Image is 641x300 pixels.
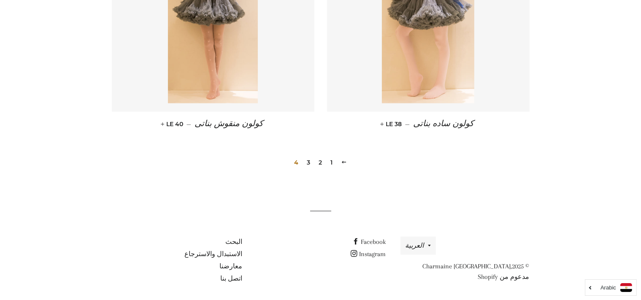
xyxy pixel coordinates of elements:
a: البحث [225,238,242,246]
i: Arabic [600,285,616,290]
span: — [406,120,410,128]
span: كولون ساده بناتى [414,119,474,128]
span: كولون منقوش بناتى [195,119,263,128]
span: 4 [291,156,302,169]
a: Charmaine [GEOGRAPHIC_DATA] [422,262,511,270]
a: الاستبدال والاسترجاع [184,250,242,258]
a: كولون منقوش بناتى — LE 40 [112,112,314,136]
a: 3 [303,156,314,169]
a: Facebook [352,238,386,246]
a: كولون ساده بناتى — LE 38 [327,112,530,136]
a: معارضنا [219,262,242,270]
p: © 2025, [398,261,529,282]
a: اتصل بنا [220,275,242,282]
a: 2 [315,156,325,169]
span: — [187,120,191,128]
button: العربية [400,237,436,255]
a: Arabic [590,283,632,292]
span: LE 40 [162,120,183,128]
a: Instagram [351,250,386,258]
a: 1 [327,156,336,169]
span: LE 38 [382,120,402,128]
a: مدعوم من Shopify [478,273,529,281]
